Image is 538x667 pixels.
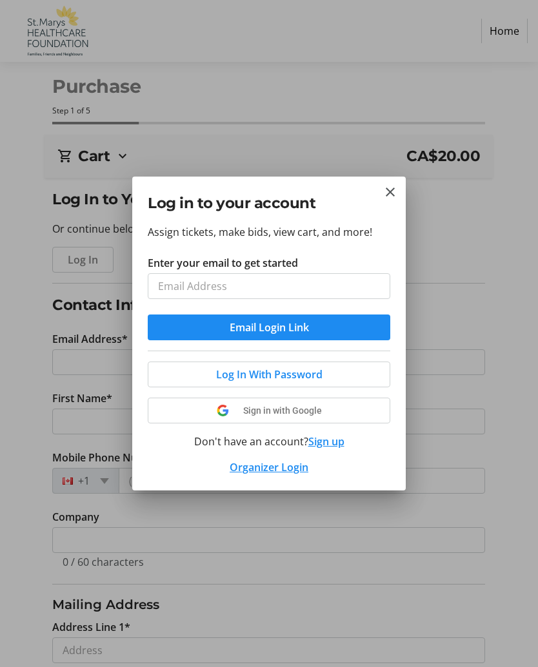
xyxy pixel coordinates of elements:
[230,460,308,474] a: Organizer Login
[148,434,390,449] div: Don't have an account?
[148,314,390,340] button: Email Login Link
[243,405,322,416] span: Sign in with Google
[216,367,323,382] span: Log In With Password
[230,320,309,335] span: Email Login Link
[383,184,398,200] button: Close
[148,362,390,387] button: Log In With Password
[148,273,390,299] input: Email Address
[148,398,390,423] button: Sign in with Google
[308,434,344,449] button: Sign up
[148,255,298,271] label: Enter your email to get started
[148,192,390,214] h2: Log in to your account
[148,224,390,240] p: Assign tickets, make bids, view cart, and more!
